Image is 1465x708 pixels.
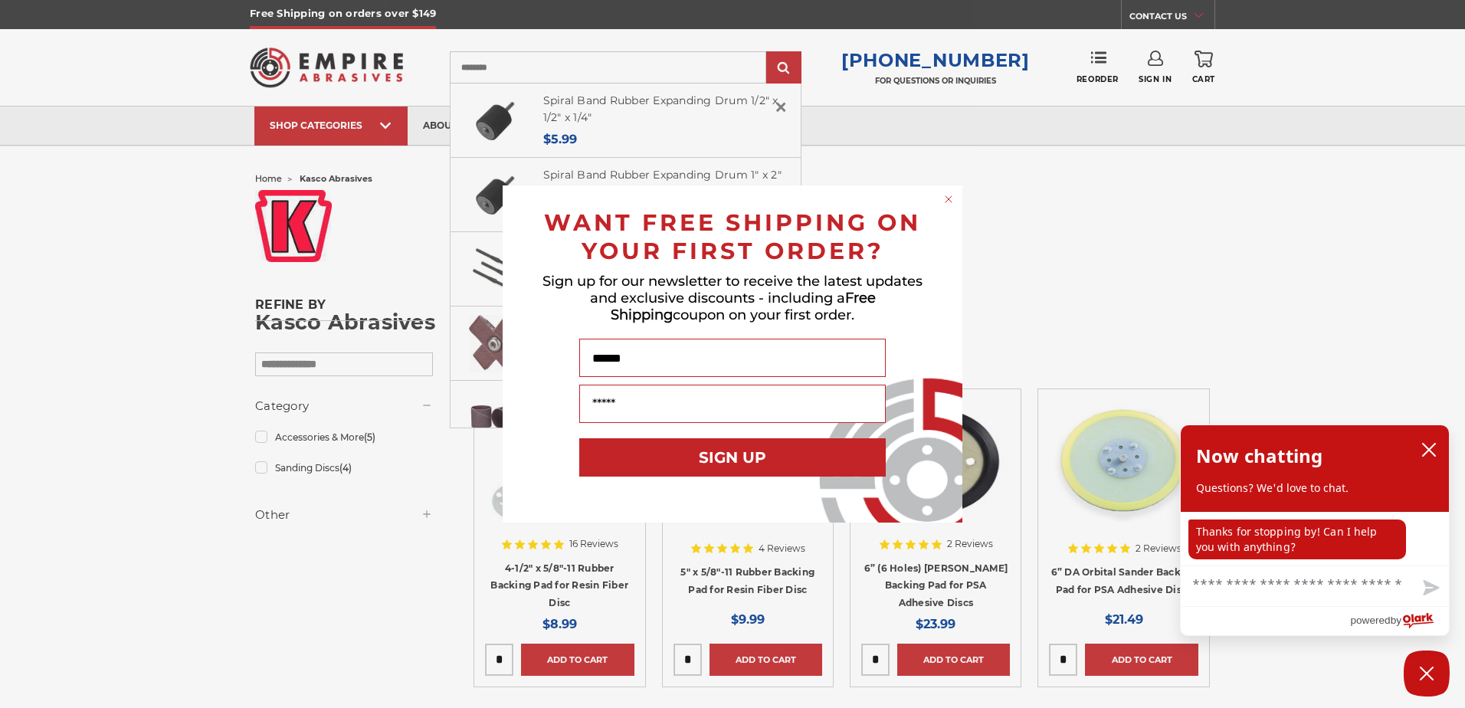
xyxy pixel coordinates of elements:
div: olark chatbox [1180,424,1450,636]
div: chat [1181,512,1449,565]
p: Thanks for stopping by! Can I help you with anything? [1188,520,1406,559]
button: Close Chatbox [1404,651,1450,697]
span: Free Shipping [611,290,876,323]
button: close chatbox [1417,438,1441,461]
p: Questions? We'd love to chat. [1196,480,1434,496]
span: Sign up for our newsletter to receive the latest updates and exclusive discounts - including a co... [542,273,923,323]
button: Close dialog [941,192,956,207]
a: Powered by Olark [1350,607,1449,635]
span: powered [1350,611,1390,630]
button: SIGN UP [579,438,886,477]
h2: Now chatting [1196,441,1322,471]
span: WANT FREE SHIPPING ON YOUR FIRST ORDER? [544,208,921,265]
button: Send message [1411,571,1449,606]
span: by [1391,611,1401,630]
